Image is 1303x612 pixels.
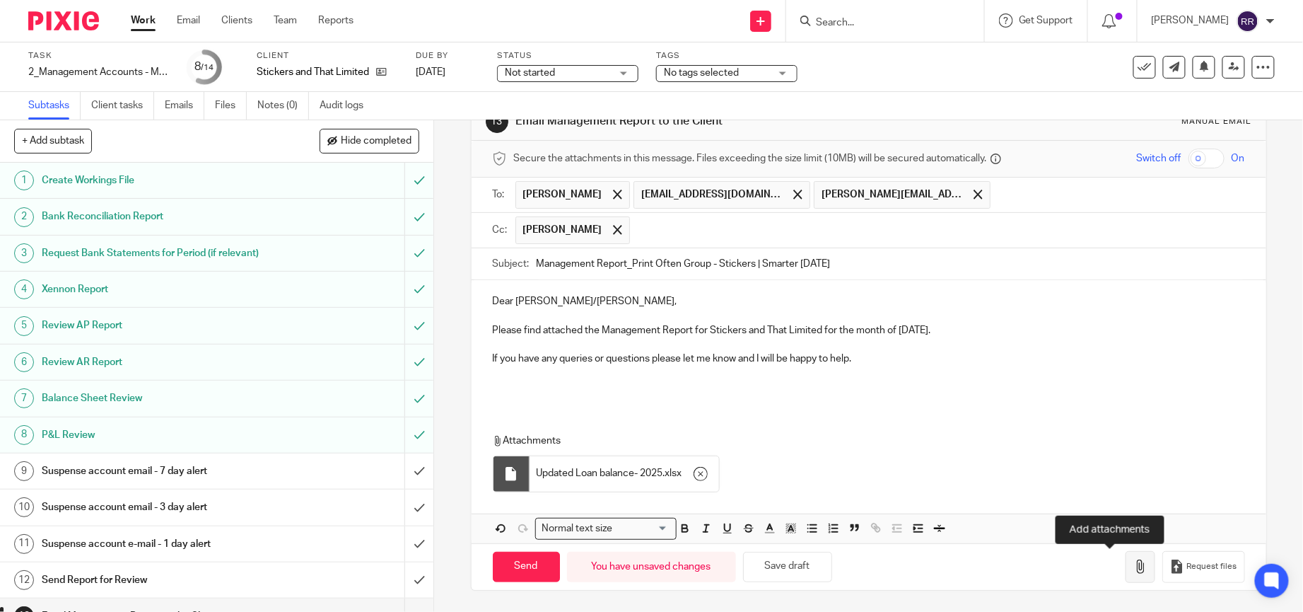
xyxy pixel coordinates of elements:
span: Request files [1187,561,1237,572]
p: Dear [PERSON_NAME]/[PERSON_NAME], [493,294,1245,308]
label: Subject: [493,257,530,271]
input: Search for option [617,521,667,536]
span: On [1232,151,1245,166]
div: 2_Management Accounts - Monthly - NEW - TWD [28,65,170,79]
span: Updated Loan balance- 2025 [537,466,663,480]
p: Please find attached the Management Report for Stickers and That Limited for the month of [DATE]. [493,323,1245,337]
h1: Suspense account email - 3 day alert [42,497,274,518]
span: Get Support [1019,16,1073,25]
div: . [530,456,719,492]
div: 8 [14,425,34,445]
label: Client [257,50,398,62]
div: 8 [195,59,214,75]
div: 13 [486,110,508,133]
h1: Review AP Report [42,315,274,336]
a: Files [215,92,247,120]
h1: P&L Review [42,425,274,446]
div: 4 [14,279,34,299]
span: No tags selected [664,68,739,78]
h1: Bank Reconciliation Report [42,206,274,227]
p: Attachments [493,434,1222,448]
a: Emails [165,92,204,120]
img: svg%3E [1237,10,1259,33]
div: 12 [14,570,34,590]
span: [DATE] [416,67,445,77]
span: [PERSON_NAME] [523,187,602,202]
a: Notes (0) [257,92,309,120]
span: Not started [505,68,555,78]
h1: Suspense account email - 7 day alert [42,461,274,482]
label: To: [493,187,508,202]
label: Due by [416,50,479,62]
h1: Email Management Report to the Client [515,114,899,129]
button: Save draft [743,552,832,582]
div: 9 [14,461,34,481]
span: Hide completed [341,136,411,147]
input: Search [814,17,942,30]
span: Switch off [1137,151,1181,166]
label: Status [497,50,638,62]
button: Request files [1162,551,1244,583]
button: Hide completed [320,129,419,153]
div: 10 [14,497,34,517]
span: Normal text size [539,521,616,536]
div: 3 [14,243,34,263]
p: [PERSON_NAME] [1152,13,1229,28]
h1: Balance Sheet Review [42,388,274,409]
input: Send [493,552,560,582]
label: Task [28,50,170,62]
a: Client tasks [91,92,154,120]
a: Team [274,13,297,28]
span: xlsx [665,466,682,480]
img: Pixie [28,11,99,30]
div: You have unsaved changes [567,552,736,582]
h1: Send Report for Review [42,570,274,591]
span: Secure the attachments in this message. Files exceeding the size limit (10MB) will be secured aut... [514,151,987,166]
div: 1 [14,171,34,190]
label: Cc: [493,223,508,237]
h1: Request Bank Statements for Period (if relevant) [42,243,274,264]
a: Subtasks [28,92,81,120]
small: /14 [201,64,214,71]
a: Reports [318,13,353,28]
a: Email [177,13,200,28]
h1: Xennon Report [42,279,274,300]
div: Search for option [535,518,677,540]
p: If you have any queries or questions please let me know and I will be happy to help. [493,352,1245,366]
a: Clients [221,13,252,28]
div: 5 [14,316,34,336]
span: [EMAIL_ADDRESS][DOMAIN_NAME] [641,187,783,202]
p: Stickers and That Limited [257,65,369,79]
div: 2 [14,207,34,227]
a: Work [131,13,156,28]
span: [PERSON_NAME][EMAIL_ADDRESS][DOMAIN_NAME] [822,187,963,202]
h1: Create Workings File [42,170,274,191]
h1: Suspense account e-mail - 1 day alert [42,533,274,555]
div: Manual email [1182,116,1252,127]
label: Tags [656,50,797,62]
div: 6 [14,352,34,372]
h1: Review AR Report [42,352,274,373]
button: + Add subtask [14,129,92,153]
div: 11 [14,534,34,554]
div: 7 [14,388,34,408]
a: Audit logs [320,92,374,120]
span: [PERSON_NAME] [523,223,602,237]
